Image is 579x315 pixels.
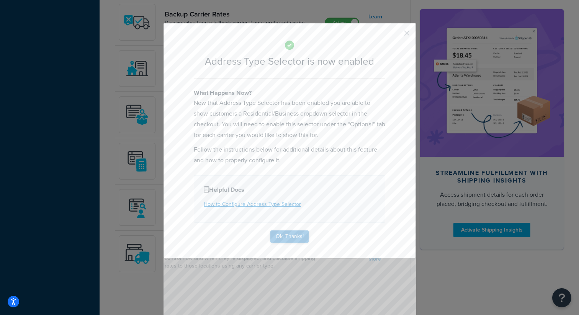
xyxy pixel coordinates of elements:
h4: Helpful Docs [204,185,375,194]
button: Ok, Thanks! [270,230,309,243]
a: How to Configure Address Type Selector [204,200,301,208]
p: Now that Address Type Selector has been enabled you are able to show customers a Residential/Busi... [194,98,385,140]
h4: What Happens Now? [194,88,385,98]
p: Follow the instructions below for additional details about this feature and how to properly confi... [194,144,385,166]
h2: Address Type Selector is now enabled [194,56,385,67]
